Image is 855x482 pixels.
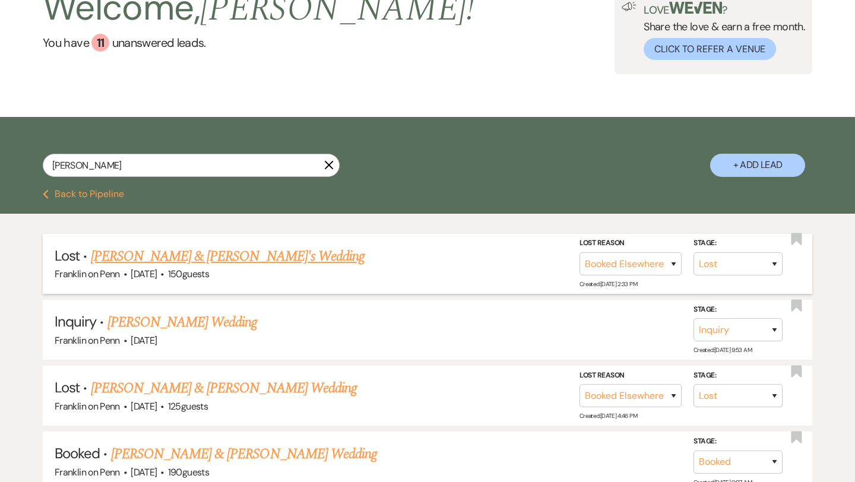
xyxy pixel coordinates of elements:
[693,237,783,250] label: Stage:
[55,378,80,397] span: Lost
[579,369,682,382] label: Lost Reason
[693,369,783,382] label: Stage:
[131,268,157,280] span: [DATE]
[91,34,109,52] div: 11
[710,154,805,177] button: + Add Lead
[579,280,637,288] span: Created: [DATE] 2:33 PM
[693,303,783,316] label: Stage:
[55,444,100,462] span: Booked
[579,237,682,250] label: Lost Reason
[636,2,805,60] div: Share the love & earn a free month.
[43,154,340,177] input: Search by name, event date, email address or phone number
[55,334,120,347] span: Franklin on Penn
[55,268,120,280] span: Franklin on Penn
[55,246,80,265] span: Lost
[55,312,96,331] span: Inquiry
[55,400,120,413] span: Franklin on Penn
[579,412,637,420] span: Created: [DATE] 4:46 PM
[669,2,722,14] img: weven-logo-green.svg
[91,378,357,399] a: [PERSON_NAME] & [PERSON_NAME] Wedding
[111,443,377,465] a: [PERSON_NAME] & [PERSON_NAME] Wedding
[168,400,208,413] span: 125 guests
[693,435,783,448] label: Stage:
[168,466,209,478] span: 190 guests
[168,268,209,280] span: 150 guests
[55,466,120,478] span: Franklin on Penn
[693,346,752,354] span: Created: [DATE] 9:53 AM
[131,334,157,347] span: [DATE]
[131,466,157,478] span: [DATE]
[644,38,776,60] button: Click to Refer a Venue
[131,400,157,413] span: [DATE]
[43,34,474,52] a: You have 11 unanswered leads.
[43,189,124,199] button: Back to Pipeline
[107,312,258,333] a: [PERSON_NAME] Wedding
[622,2,636,11] img: loud-speaker-illustration.svg
[91,246,365,267] a: [PERSON_NAME] & [PERSON_NAME]'s Wedding
[644,2,805,15] p: Love ?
